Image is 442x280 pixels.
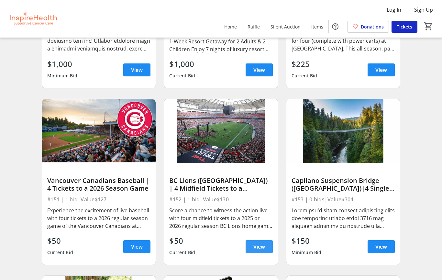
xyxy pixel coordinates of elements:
[292,29,395,52] div: Experience an exceptional round of golf for four (complete with power carts) at [GEOGRAPHIC_DATA]...
[131,66,143,74] span: View
[47,247,73,258] div: Current Bid
[381,5,406,15] button: Log In
[368,240,395,253] a: View
[47,58,77,70] div: $1,000
[292,70,317,82] div: Current Bid
[246,240,273,253] a: View
[42,99,156,163] img: Vancouver Canadians Baseball | 4 Tickets to a 2026 Season Game
[47,177,150,192] div: Vancouver Canadians Baseball | 4 Tickets to a 2026 Season Game
[219,21,242,33] a: Home
[292,235,322,247] div: $150
[292,58,317,70] div: $225
[387,6,401,14] span: Log In
[169,38,272,53] div: 1-Week Resort Getaway for 2 Adults & 2 Children Enjoy 7 nights of luxury resort accommodations fo...
[169,177,272,192] div: BC Lions ([GEOGRAPHIC_DATA]) | 4 Midfield Tickets to a 2025/2026 Home Game
[242,21,265,33] a: Raffle
[169,195,272,204] div: #152 | 1 bid | Value $130
[131,243,143,251] span: View
[347,21,389,33] a: Donations
[253,243,265,251] span: View
[375,66,387,74] span: View
[164,99,278,163] img: BC Lions (Vancouver) | 4 Midfield Tickets to a 2025/2026 Home Game
[47,70,77,82] div: Minimum Bid
[306,21,328,33] a: Items
[397,23,412,30] span: Tickets
[169,207,272,230] div: Score a chance to witness the action live with four midfield tickets to a 2025 or 2026 regular se...
[248,23,260,30] span: Raffle
[47,235,73,247] div: $50
[169,70,195,82] div: Current Bid
[423,20,434,32] button: Cart
[292,207,395,230] div: Loremipsu'd sitam consect adipiscing elits doe temporinc utlabo etdol 3716 mag aliquaen adminimv ...
[47,195,150,204] div: #151 | 1 bid | Value $127
[414,6,433,14] span: Sign Up
[169,58,195,70] div: $1,000
[292,195,395,204] div: #153 | 0 bids | Value $304
[311,23,323,30] span: Items
[123,63,150,76] a: View
[271,23,301,30] span: Silent Auction
[292,247,322,258] div: Minimum Bid
[368,63,395,76] a: View
[47,29,150,52] div: Lor ipsum dol sit ametconsec adipisc el s doeiusmo tem inc! Utlabor etdolore magn a enimadmi veni...
[286,99,400,163] img: Capilano Suspension Bridge (Vancouver)|4 Single-Admission Day Passes
[375,243,387,251] span: View
[47,207,150,230] div: Experience the excitement of live baseball with four tickets to a 2026 regular season game of the...
[4,3,61,35] img: InspireHealth Supportive Cancer Care's Logo
[361,23,384,30] span: Donations
[224,23,237,30] span: Home
[329,20,342,33] button: Help
[409,5,438,15] button: Sign Up
[169,247,195,258] div: Current Bid
[265,21,306,33] a: Silent Auction
[253,66,265,74] span: View
[246,63,273,76] a: View
[169,235,195,247] div: $50
[292,177,395,192] div: Capilano Suspension Bridge ([GEOGRAPHIC_DATA])|4 Single-Admission Day Passes
[123,240,150,253] a: View
[392,21,417,33] a: Tickets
